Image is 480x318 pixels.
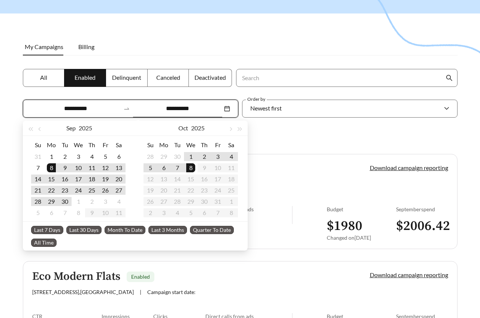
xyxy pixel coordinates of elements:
[58,173,72,185] td: 2025-09-16
[170,151,184,162] td: 2025-09-30
[74,152,83,161] div: 3
[72,139,85,151] th: We
[197,139,211,151] th: Th
[87,152,96,161] div: 4
[85,173,99,185] td: 2025-09-18
[99,196,112,207] td: 2025-10-03
[224,151,238,162] td: 2025-10-04
[131,273,150,280] span: Enabled
[114,197,123,206] div: 4
[197,151,211,162] td: 2025-10-02
[101,186,110,195] div: 26
[33,186,42,195] div: 21
[32,289,134,295] span: [STREET_ADDRESS] , [GEOGRAPHIC_DATA]
[32,270,120,283] h5: Eco Modern Flats
[200,152,209,161] div: 2
[75,74,96,81] span: Enabled
[33,175,42,184] div: 14
[101,175,110,184] div: 19
[157,162,170,173] td: 2025-10-06
[31,239,57,247] span: All Time
[60,208,69,217] div: 7
[446,75,453,81] span: search
[140,289,141,295] span: |
[186,163,195,172] div: 8
[31,139,45,151] th: Su
[87,175,96,184] div: 18
[45,196,58,207] td: 2025-09-29
[396,218,448,234] h3: $ 2006.42
[327,234,396,241] div: Changed on [DATE]
[85,162,99,173] td: 2025-09-11
[178,121,188,136] button: Oct
[157,151,170,162] td: 2025-09-29
[101,197,110,206] div: 3
[112,196,126,207] td: 2025-10-04
[47,208,56,217] div: 6
[31,162,45,173] td: 2025-09-07
[292,206,293,224] img: line
[66,226,102,234] span: Last 30 Days
[87,186,96,195] div: 25
[173,152,182,161] div: 30
[250,105,282,112] span: Newest first
[213,152,222,161] div: 3
[85,185,99,196] td: 2025-09-25
[87,197,96,206] div: 2
[31,207,45,218] td: 2025-10-05
[85,196,99,207] td: 2025-10-02
[72,185,85,196] td: 2025-09-24
[74,208,83,217] div: 8
[370,164,448,171] a: Download campaign reporting
[148,226,187,234] span: Last 3 Months
[45,151,58,162] td: 2025-09-01
[33,208,42,217] div: 5
[47,152,56,161] div: 1
[327,218,396,234] h3: $ 1980
[144,151,157,162] td: 2025-09-28
[112,173,126,185] td: 2025-09-20
[184,151,197,162] td: 2025-10-01
[72,207,85,218] td: 2025-10-08
[99,162,112,173] td: 2025-09-12
[114,163,123,172] div: 13
[33,197,42,206] div: 28
[99,173,112,185] td: 2025-09-19
[74,175,83,184] div: 17
[123,105,130,112] span: to
[99,139,112,151] th: Fr
[184,162,197,173] td: 2025-10-08
[74,163,83,172] div: 10
[31,226,63,234] span: Last 7 Days
[157,139,170,151] th: Mo
[396,206,448,212] div: September spend
[58,151,72,162] td: 2025-09-02
[147,289,196,295] span: Campaign start date:
[227,152,236,161] div: 4
[60,197,69,206] div: 30
[60,163,69,172] div: 9
[112,139,126,151] th: Sa
[33,163,42,172] div: 7
[159,163,168,172] div: 6
[60,152,69,161] div: 2
[72,162,85,173] td: 2025-09-10
[146,152,155,161] div: 28
[224,139,238,151] th: Sa
[74,186,83,195] div: 24
[101,152,110,161] div: 5
[87,163,96,172] div: 11
[47,197,56,206] div: 29
[31,151,45,162] td: 2025-08-31
[144,162,157,173] td: 2025-10-05
[31,185,45,196] td: 2025-09-21
[31,196,45,207] td: 2025-09-28
[58,139,72,151] th: Tu
[112,185,126,196] td: 2025-09-27
[191,121,205,136] button: 2025
[186,152,195,161] div: 1
[47,163,56,172] div: 8
[79,121,92,136] button: 2025
[78,43,94,50] span: Billing
[72,151,85,162] td: 2025-09-03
